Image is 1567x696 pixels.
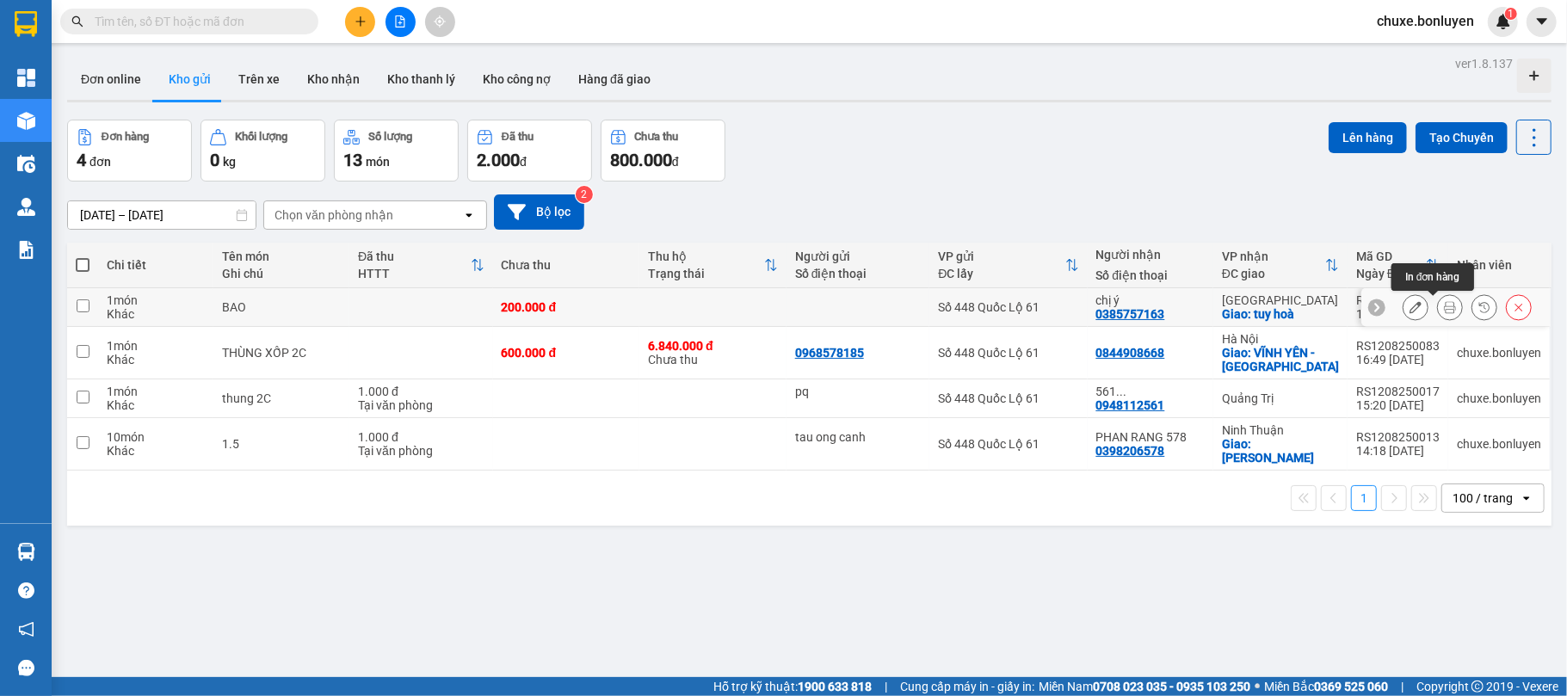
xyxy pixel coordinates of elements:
div: Tạo kho hàng mới [1517,59,1552,93]
div: Người gửi [795,249,922,263]
th: Toggle SortBy [1348,243,1448,288]
button: file-add [386,7,416,37]
button: Khối lượng0kg [201,120,325,182]
span: 4 [77,150,86,170]
span: Miền Bắc [1264,677,1388,696]
div: Ngày ĐH [1356,267,1426,280]
div: RS1208250017 [1356,385,1440,398]
div: Số 448 Quốc Lộ 61 [938,346,1078,360]
span: copyright [1471,681,1484,693]
div: 1.000 đ [358,385,484,398]
button: Trên xe [225,59,293,100]
span: 0 [210,150,219,170]
div: VP nhận [1222,249,1325,263]
div: ver 1.8.137 [1455,54,1513,73]
div: 1.5 [222,437,341,451]
span: 13 [343,150,362,170]
div: 0398206578 [1096,444,1165,458]
strong: 0369 525 060 [1314,680,1388,693]
span: search [71,15,83,28]
div: Số 448 Quốc Lộ 61 [938,391,1078,405]
div: Ghi chú [222,267,341,280]
span: Hỗ trợ kỹ thuật: [713,677,872,696]
div: In đơn hàng [1391,263,1474,291]
div: 16:49 [DATE] [1356,353,1440,366]
div: Tại văn phòng [358,444,484,458]
span: Cung cấp máy in - giấy in: [900,677,1034,696]
div: chuxe.bonluyen [1457,391,1541,405]
span: message [18,660,34,676]
span: plus [355,15,367,28]
input: Select a date range. [68,201,256,229]
div: 15:20 [DATE] [1356,398,1440,412]
div: PHAN RANG 578 [1096,430,1205,444]
div: Đơn hàng [102,131,149,143]
button: Kho nhận [293,59,373,100]
div: Giao: tuy hoà [1222,307,1339,321]
button: Kho thanh lý [373,59,469,100]
th: Toggle SortBy [639,243,787,288]
span: đ [520,155,527,169]
span: kg [223,155,236,169]
sup: 2 [576,186,593,203]
div: Số lượng [368,131,412,143]
span: Miền Nam [1039,677,1250,696]
span: ⚪️ [1255,683,1260,690]
div: tau ong canh [795,430,922,444]
div: 600.000 đ [502,346,632,360]
button: Hàng đã giao [564,59,664,100]
span: caret-down [1534,14,1550,29]
div: 200.000 đ [502,300,632,314]
div: thung 2C [222,391,341,405]
div: Chi tiết [107,258,205,272]
div: Ninh Thuận [1222,423,1339,437]
div: Người nhận [1096,248,1205,262]
button: Đơn online [67,59,155,100]
div: RS1208250085 [1356,293,1440,307]
span: aim [434,15,446,28]
span: món [366,155,390,169]
div: Chưa thu [648,339,778,366]
img: warehouse-icon [17,198,35,216]
button: Lên hàng [1329,122,1407,153]
svg: open [462,208,476,222]
div: Giao: phan rang [1222,437,1339,465]
button: caret-down [1527,7,1557,37]
button: Kho công nợ [469,59,564,100]
div: pq [795,385,922,398]
div: RS1208250083 [1356,339,1440,353]
span: 800.000 [610,150,672,170]
button: 1 [1351,485,1377,511]
div: 14:18 [DATE] [1356,444,1440,458]
button: Tạo Chuyến [1416,122,1508,153]
button: aim [425,7,455,37]
div: Khác [107,307,205,321]
span: đ [672,155,679,169]
div: Quảng Trị [1222,391,1339,405]
span: question-circle [18,582,34,599]
div: Nhân viên [1457,258,1541,272]
strong: 1900 633 818 [798,680,872,693]
div: Số 448 Quốc Lộ 61 [938,437,1078,451]
div: 0968578185 [795,346,864,360]
strong: 0708 023 035 - 0935 103 250 [1093,680,1250,693]
div: Khối lượng [235,131,287,143]
div: Khác [107,353,205,366]
div: Tên món [222,249,341,263]
div: 1 món [107,293,205,307]
div: Tại văn phòng [358,398,484,412]
th: Toggle SortBy [1213,243,1348,288]
span: | [1401,677,1404,696]
div: 17:08 [DATE] [1356,307,1440,321]
img: dashboard-icon [17,69,35,87]
div: Chưa thu [635,131,679,143]
img: warehouse-icon [17,112,35,130]
div: 1.000 đ [358,430,484,444]
div: 6.840.000 đ [648,339,778,353]
div: 1 món [107,385,205,398]
div: BAO [222,300,341,314]
div: 0385757163 [1096,307,1165,321]
div: Số điện thoại [795,267,922,280]
span: | [885,677,887,696]
span: 1 [1508,8,1514,20]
